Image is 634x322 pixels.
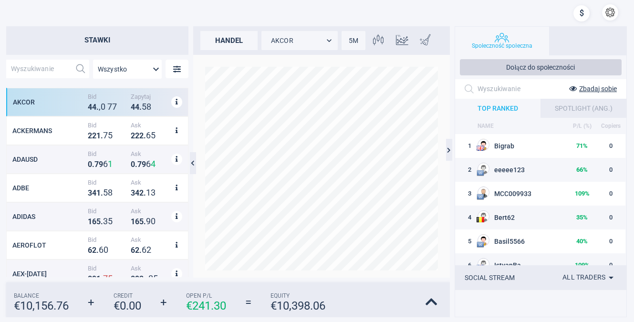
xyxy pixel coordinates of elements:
strong: 5 [139,217,144,226]
strong: 8 [88,274,92,283]
strong: 2 [92,131,96,140]
span: Ask [131,122,169,129]
strong: 1 [96,188,101,197]
span: Bid [88,179,126,186]
div: ACKERMANS [12,127,85,135]
td: 6 [455,253,477,277]
button: Dołącz do społeczności [460,59,622,75]
strong: € 241.30 [186,299,226,312]
span: Dołącz do społeczności [506,63,575,71]
strong: 7 [103,130,108,140]
strong: . [96,246,99,255]
span: Equity [270,292,325,299]
strong: 4 [151,159,156,169]
strong: 5 [108,130,113,140]
strong: 8 [131,274,135,283]
span: Ask [131,150,169,157]
strong: . [101,274,103,283]
div: ADBE [12,184,85,192]
strong: 1 [131,217,135,226]
strong: 2 [92,246,96,255]
span: Ask [131,179,169,186]
img: EU flag [477,169,484,177]
strong: 6 [92,217,96,226]
strong: 8 [108,187,113,197]
strong: 7 [137,160,142,169]
strong: 6 [99,245,104,255]
div: Wszystko [93,60,162,79]
img: BE flag [477,217,484,222]
strong: 1 [96,274,101,283]
strong: 4 [88,103,92,112]
tr: 4BE flagBert6235%0 [455,206,625,229]
strong: 4 [135,103,139,112]
td: 0 [596,253,625,277]
img: EU flag [477,241,484,249]
strong: 6 [131,246,135,255]
strong: 2 [88,131,92,140]
div: ADAUSD [12,156,85,163]
strong: 0 [104,245,108,255]
strong: 3 [151,187,156,197]
strong: € 0.00 [114,299,141,312]
td: 5 [455,229,477,253]
button: Społeczność społeczna [455,27,549,55]
strong: . [101,131,103,140]
tr: 5EU flagBasil556640%0 [455,229,625,253]
div: ADIDAS [12,213,85,220]
img: US flag [477,145,484,151]
strong: . [135,160,137,169]
div: grid [6,88,188,277]
div: SOCIAL STREAM [465,274,515,281]
span: Zbadaj sobie [579,85,617,93]
strong: ,0 7 [99,102,112,112]
div: All traders [562,270,617,285]
strong: 4 [135,188,139,197]
strong: 5 [108,216,113,226]
strong: 0 [88,160,92,169]
td: Basil5566 [477,229,568,253]
th: NAME [477,118,568,134]
strong: 0 [131,160,135,169]
strong: 6 [146,130,151,140]
div: AEROFLOT [12,241,85,249]
strong: € 10,156.76 [14,299,69,312]
strong: . [139,246,142,255]
strong: 2 [139,274,144,283]
strong: 6 [146,159,151,169]
span: Zapytaj [131,93,169,100]
strong: . [139,103,142,112]
strong: 8 [148,273,153,283]
span: Społeczność społeczna [472,42,532,50]
span: Ask [131,236,169,243]
span: Bid [88,122,126,129]
input: Wyszukiwanie [6,60,71,78]
strong: . [101,188,103,197]
strong: 71 % [576,142,588,149]
strong: 5 [142,102,146,112]
strong: 5 [103,187,108,197]
div: AKCOR [261,31,338,50]
strong: . [144,131,146,140]
strong: = [245,296,251,309]
td: 3 [455,182,477,206]
input: Wyszukiwanie [478,82,560,96]
td: Bert62 [477,206,568,229]
span: Bid [88,93,126,100]
span: Ask [131,208,169,215]
img: Sirix (sytrop [7,5,59,57]
strong: . [144,217,146,226]
strong: .. [144,274,148,283]
tr: 2EU flageeeee12366%0 [455,158,625,182]
strong: 5 [153,273,158,283]
strong: 5 [108,273,113,283]
div: SPOTLIGHT (ang.) [540,99,626,118]
strong: 6 [135,217,139,226]
strong: 9 [99,160,103,169]
th: P/L (%) [568,118,596,134]
strong: 66 % [576,166,588,173]
strong: 1 [108,159,113,169]
tr: 1US flagBigrab71%0 [455,134,625,158]
strong: 9 [135,274,139,283]
td: 0 [596,182,625,206]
